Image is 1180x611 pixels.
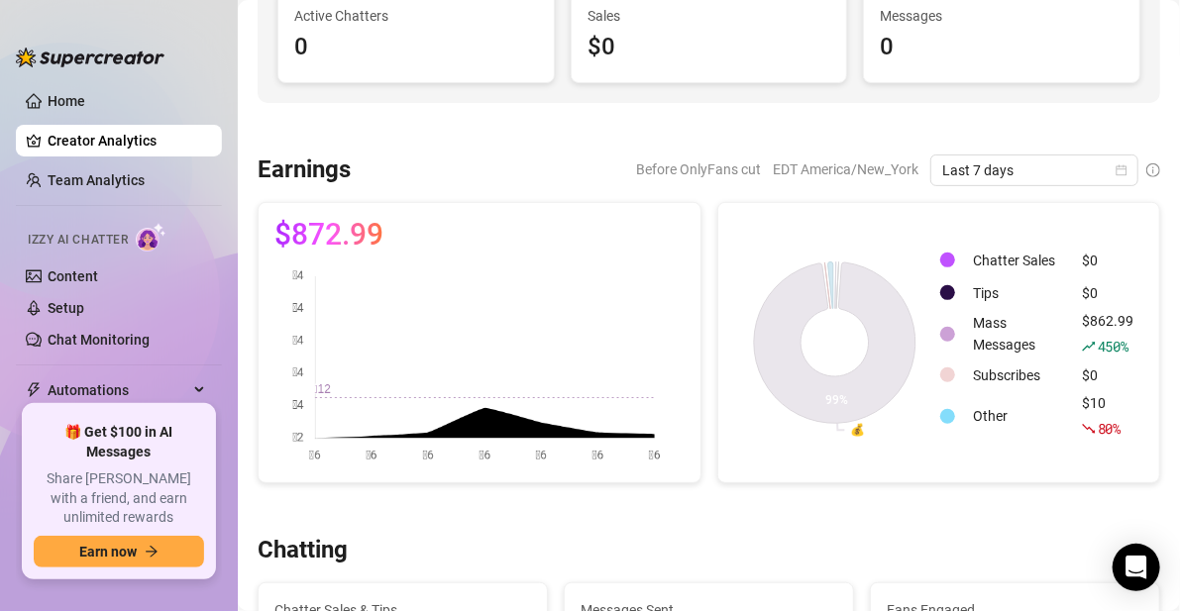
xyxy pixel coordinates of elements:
[1082,282,1133,304] div: $0
[965,359,1072,390] td: Subscribes
[274,219,383,251] span: $872.99
[145,545,159,559] span: arrow-right
[1082,422,1096,436] span: fall
[880,5,1124,27] span: Messages
[965,277,1072,308] td: Tips
[34,536,204,567] button: Earn nowarrow-right
[1146,163,1160,177] span: info-circle
[258,535,348,566] h3: Chatting
[294,29,538,66] div: 0
[1082,250,1133,271] div: $0
[48,93,85,109] a: Home
[294,5,538,27] span: Active Chatters
[258,154,351,186] h3: Earnings
[965,245,1072,275] td: Chatter Sales
[48,300,84,316] a: Setup
[1113,544,1160,591] div: Open Intercom Messenger
[16,48,164,67] img: logo-BBDzfeDw.svg
[48,268,98,284] a: Content
[79,544,137,560] span: Earn now
[965,392,1072,440] td: Other
[850,422,865,437] text: 💰
[965,310,1072,357] td: Mass Messages
[48,172,145,188] a: Team Analytics
[588,5,831,27] span: Sales
[28,231,128,250] span: Izzy AI Chatter
[1082,392,1133,440] div: $10
[136,223,166,252] img: AI Chatter
[1082,364,1133,386] div: $0
[880,29,1124,66] div: 0
[942,155,1126,185] span: Last 7 days
[48,332,150,348] a: Chat Monitoring
[1082,310,1133,357] div: $862.99
[34,469,204,528] span: Share [PERSON_NAME] with a friend, and earn unlimited rewards
[773,154,918,184] span: EDT America/New_York
[1098,337,1128,356] span: 450 %
[48,125,206,156] a: Creator Analytics
[1116,164,1127,176] span: calendar
[1082,340,1096,354] span: rise
[1098,419,1121,438] span: 80 %
[636,154,761,184] span: Before OnlyFans cut
[34,423,204,461] span: 🎁 Get $100 in AI Messages
[588,29,831,66] div: $0
[48,374,188,406] span: Automations
[26,382,42,398] span: thunderbolt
